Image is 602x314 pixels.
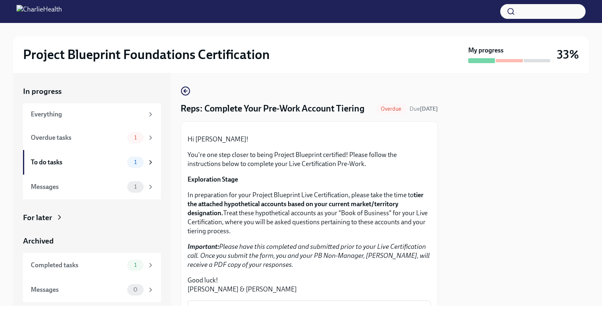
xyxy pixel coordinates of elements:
[23,46,270,63] h2: Project Blueprint Foundations Certification
[23,212,161,223] a: For later
[128,287,142,293] span: 0
[23,125,161,150] a: Overdue tasks1
[468,46,504,55] strong: My progress
[410,105,438,112] span: Due
[23,236,161,246] a: Archived
[188,150,431,168] p: You're one step closer to being Project Blueprint certified! Please follow the instructions below...
[188,276,431,294] p: Good luck! [PERSON_NAME] & [PERSON_NAME]
[31,261,124,270] div: Completed tasks
[129,159,142,165] span: 1
[23,103,161,125] a: Everything
[129,184,142,190] span: 1
[188,191,431,236] p: In preparation for your Project Blueprint Live Certification, please take the time to Treat these...
[23,150,161,175] a: To do tasks1
[31,182,124,191] div: Messages
[23,278,161,302] a: Messages0
[23,86,161,97] a: In progress
[16,5,62,18] img: CharlieHealth
[376,106,406,112] span: Overdue
[188,191,423,217] strong: tier the attached hypothetical accounts based on your current market/territory designation.
[420,105,438,112] strong: [DATE]
[188,243,219,250] strong: Important:
[129,262,142,268] span: 1
[188,175,238,183] strong: Exploration Stage
[129,134,142,141] span: 1
[181,102,364,115] h4: Reps: Complete Your Pre-Work Account Tiering
[31,133,124,142] div: Overdue tasks
[23,175,161,199] a: Messages1
[557,47,579,62] h3: 33%
[188,135,431,144] p: Hi [PERSON_NAME]!
[188,243,430,268] em: Please have this completed and submitted prior to your Live Certification call. Once you submit t...
[31,285,124,294] div: Messages
[23,212,52,223] div: For later
[410,105,438,113] span: September 8th, 2025 12:00
[31,110,144,119] div: Everything
[23,253,161,278] a: Completed tasks1
[31,158,124,167] div: To do tasks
